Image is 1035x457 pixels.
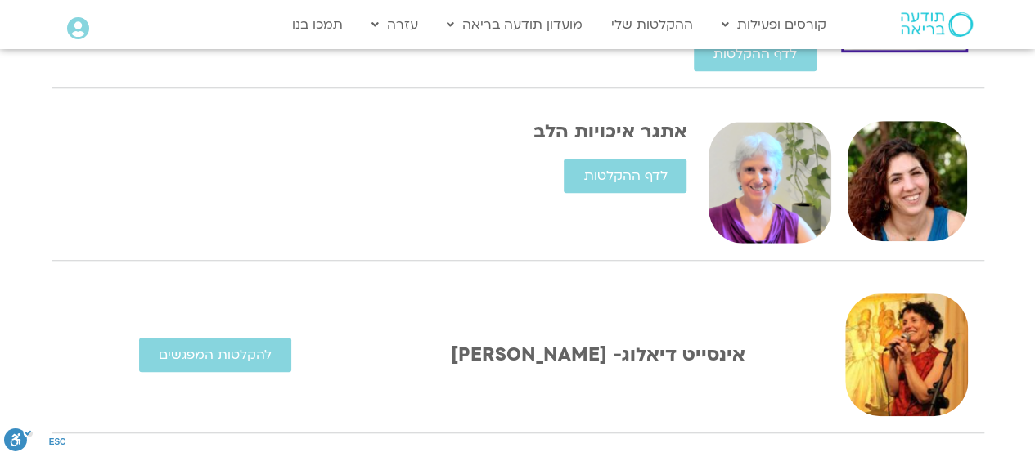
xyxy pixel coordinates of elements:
h2: אתגר איכויות הלב [68,121,687,142]
span: לדף ההקלטות [713,47,797,61]
a: להקלטות המפגשים [139,338,291,372]
a: ההקלטות שלי [603,9,701,40]
span: להקלטות המפגשים [159,347,272,362]
a: לדף ההקלטות [564,159,686,193]
span: לדף ההקלטות [583,168,667,183]
a: תמכו בנו [284,9,351,40]
a: לדף ההקלטות [694,37,817,71]
a: אינסייט דיאלוג- [PERSON_NAME] [451,342,745,367]
a: קורסים ופעילות [713,9,835,40]
img: תודעה בריאה [901,12,973,37]
a: עזרה [363,9,426,40]
a: מועדון תודעה בריאה [439,9,591,40]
